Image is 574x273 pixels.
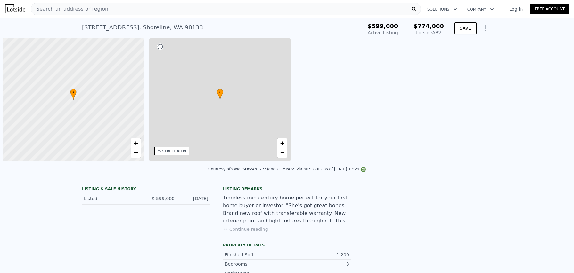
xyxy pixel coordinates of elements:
div: • [217,89,223,100]
div: Lotside ARV [414,29,444,36]
button: Continue reading [223,226,268,232]
span: Search an address or region [31,5,108,13]
span: Active Listing [368,30,398,35]
span: − [134,149,138,157]
div: Finished Sqft [225,252,287,258]
div: Listing remarks [223,186,351,191]
img: Lotside [5,4,25,13]
div: • [70,89,77,100]
div: Timeless mid century home perfect for your first home buyer or investor. "She's got great bones" ... [223,194,351,225]
span: − [280,149,284,157]
button: Solutions [422,4,462,15]
div: Listed [84,195,141,202]
img: NWMLS Logo [361,167,366,172]
a: Zoom in [131,138,141,148]
button: SAVE [454,22,477,34]
span: • [70,90,77,95]
a: Log In [502,6,530,12]
a: Zoom out [277,148,287,158]
div: [STREET_ADDRESS] , Shoreline , WA 98133 [82,23,203,32]
div: Property details [223,243,351,248]
div: Bedrooms [225,261,287,267]
a: Free Account [530,4,569,14]
span: $599,000 [368,23,398,29]
span: $774,000 [414,23,444,29]
button: Show Options [479,22,492,35]
button: Company [462,4,499,15]
div: Courtesy of NWMLS (#2431773) and COMPASS via MLS GRID as of [DATE] 17:29 [208,167,366,171]
span: • [217,90,223,95]
div: 3 [287,261,349,267]
a: Zoom in [277,138,287,148]
div: [DATE] [180,195,208,202]
span: + [134,139,138,147]
div: STREET VIEW [162,149,186,153]
a: Zoom out [131,148,141,158]
div: LISTING & SALE HISTORY [82,186,210,193]
span: $ 599,000 [152,196,175,201]
div: 1,200 [287,252,349,258]
span: + [280,139,284,147]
